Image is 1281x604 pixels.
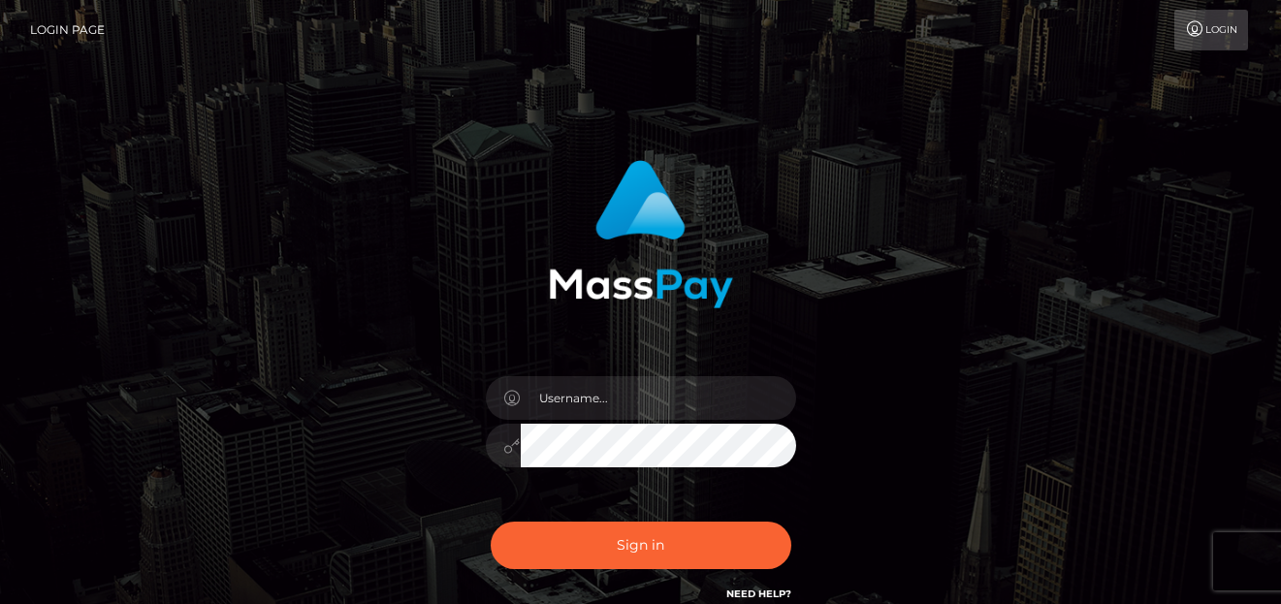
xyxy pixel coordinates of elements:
a: Login [1174,10,1248,50]
a: Need Help? [726,588,791,600]
img: MassPay Login [549,160,733,308]
a: Login Page [30,10,105,50]
button: Sign in [491,522,791,569]
input: Username... [521,376,796,420]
